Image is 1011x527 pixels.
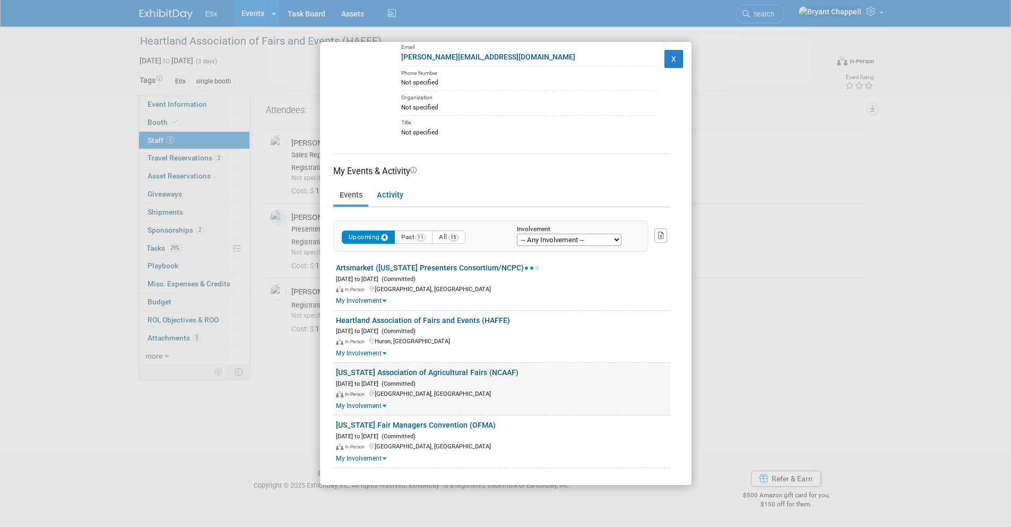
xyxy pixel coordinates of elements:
a: My Involvement [336,455,386,462]
span: In-Person [345,392,368,397]
div: [GEOGRAPHIC_DATA], [GEOGRAPHIC_DATA] [336,284,670,294]
button: Upcoming4 [342,231,395,244]
img: In-Person Event [336,391,343,397]
div: [GEOGRAPHIC_DATA], [GEOGRAPHIC_DATA] [336,388,670,398]
span: (Committed) [378,433,416,440]
span: 15 [448,234,459,241]
button: X [664,50,684,68]
div: [DATE] to [DATE] [336,431,670,441]
a: [US_STATE] Fair Managers Convention (OFMA) [336,421,496,429]
button: All15 [432,231,465,244]
span: (Committed) [378,380,416,387]
a: [PERSON_NAME][EMAIL_ADDRESS][DOMAIN_NAME] [401,53,575,61]
a: My Involvement [336,350,386,357]
a: Events [333,186,368,205]
a: My Involvement [336,402,386,410]
div: My Events & Activity [333,165,670,177]
div: Phone Number [401,66,656,78]
a: Artsmarket ([US_STATE] Presenters Consortium/NCPC) [336,263,540,272]
span: In-Person [345,287,368,292]
span: (Committed) [378,328,416,335]
span: 4 [381,234,388,241]
span: (Committed) [378,276,416,283]
div: [DATE] to [DATE] [336,378,670,388]
img: In-Person Event [336,286,343,293]
img: In-Person Event [336,339,343,345]
span: In-Person [345,339,368,344]
a: Activity [370,186,409,205]
div: [DATE] to [DATE] [336,274,670,284]
div: Title [401,115,656,127]
div: [GEOGRAPHIC_DATA], [GEOGRAPHIC_DATA] [336,441,670,451]
div: Not specified [401,78,656,87]
div: Not specified [401,103,656,112]
button: Past11 [394,231,433,244]
span: In-Person [345,444,368,449]
a: Heartland Association of Fairs and Events (HAFFE) [336,316,510,325]
div: Email [401,36,656,52]
div: [DATE] to [DATE] [336,326,670,336]
div: Not specified [401,127,656,137]
a: [US_STATE] Association of Agricultural Fairs (NCAAF) [336,368,519,377]
div: Organization [401,90,656,103]
div: Involvement [517,226,632,233]
a: My Involvement [336,297,386,304]
img: In-Person Event [336,444,343,450]
span: 11 [416,234,426,241]
div: Huron, [GEOGRAPHIC_DATA] [336,336,670,346]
